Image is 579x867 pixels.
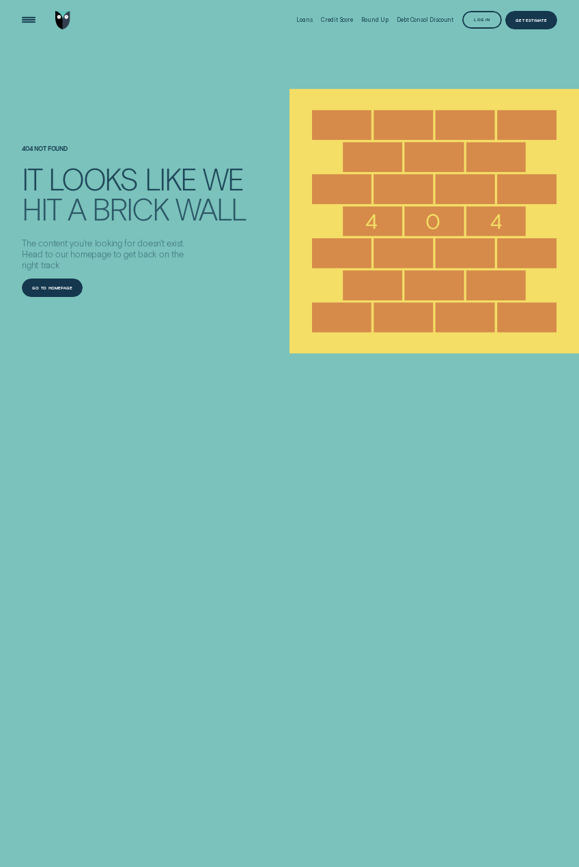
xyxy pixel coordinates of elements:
div: It [22,165,42,193]
div: hit [22,195,61,223]
div: Debt Consol Discount [397,16,453,23]
div: looks [48,165,137,193]
div: The content you're looking for doesn't exist. Head to our homepage to get back on the right track [22,225,196,270]
img: 404 NOT FOUND [289,40,579,402]
div: brick [92,195,168,223]
div: wall [175,195,246,223]
h1: 404 NOT FOUND [22,145,289,164]
div: Credit Score [321,16,353,23]
h4: It looks like we hit a brick wall [22,163,263,219]
button: Log in [462,11,503,29]
div: we [203,165,243,193]
button: Go to homepage [22,279,83,297]
div: like [145,165,196,193]
div: a [68,195,85,223]
div: Round Up [361,16,388,23]
a: Get Estimate [505,11,556,29]
div: Loans [296,16,313,23]
button: Open Menu [20,11,38,29]
img: Wisr [55,11,70,29]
